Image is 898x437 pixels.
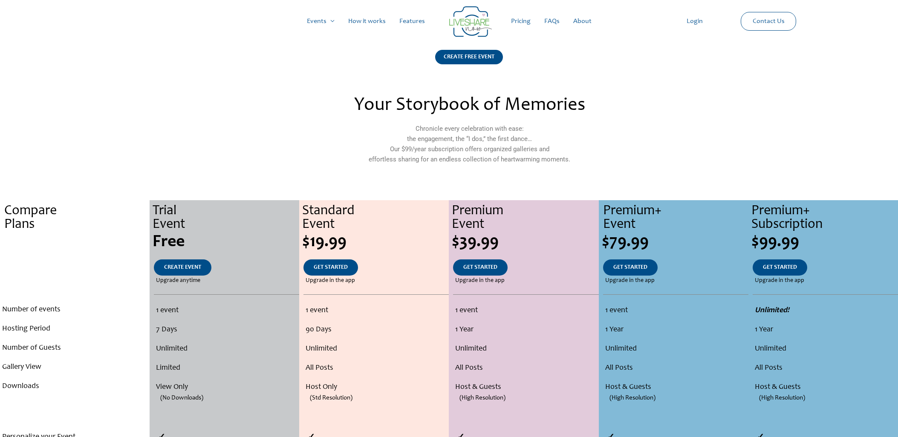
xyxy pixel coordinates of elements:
li: 1 Year [455,320,596,339]
li: Number of Guests [2,339,147,358]
li: Number of events [2,300,147,319]
span: Upgrade in the app [605,276,655,286]
div: Premium+ Subscription [751,204,898,232]
a: GET STARTED [753,259,807,276]
div: Trial Event [153,204,299,232]
a: . [64,259,86,276]
nav: Site Navigation [15,8,883,35]
li: 1 event [156,301,296,320]
li: Host & Guests [455,378,596,397]
span: Upgrade in the app [455,276,505,286]
a: Features [393,8,432,35]
li: Unlimited [755,339,896,359]
div: Free [153,234,299,251]
li: Host Only [306,378,447,397]
li: Host & Guests [605,378,746,397]
li: Gallery View [2,358,147,377]
span: GET STARTED [314,264,348,270]
span: (High Resolution) [459,388,505,408]
img: LiveShare logo - Capture & Share Event Memories [449,6,492,37]
div: $19.99 [302,234,449,251]
li: View Only [156,378,296,397]
li: 1 event [306,301,447,320]
li: 90 Days [306,320,447,339]
a: CREATE EVENT [154,259,211,276]
a: About [566,8,598,35]
span: GET STARTED [463,264,497,270]
li: 1 Year [605,320,746,339]
li: All Posts [455,359,596,378]
a: Contact Us [746,12,791,30]
li: Host & Guests [755,378,896,397]
a: Login [680,8,710,35]
a: Pricing [504,8,537,35]
a: CREATE FREE EVENT [435,50,503,75]
li: Unlimited [156,339,296,359]
li: 1 event [605,301,746,320]
li: 7 Days [156,320,296,339]
a: How it works [341,8,393,35]
li: 1 event [455,301,596,320]
span: (Std Resolution) [310,388,352,408]
a: GET STARTED [453,259,508,276]
span: Upgrade in the app [306,276,355,286]
a: GET STARTED [303,259,358,276]
span: GET STARTED [613,264,647,270]
li: Hosting Period [2,319,147,339]
li: Limited [156,359,296,378]
div: Compare Plans [4,204,150,232]
strong: Unlimited! [755,307,789,314]
li: Unlimited [605,339,746,359]
span: CREATE EVENT [164,264,201,270]
div: $99.99 [751,234,898,251]
li: All Posts [755,359,896,378]
span: (No Downloads) [160,388,203,408]
li: All Posts [605,359,746,378]
span: . [74,264,76,270]
div: $79.99 [602,234,748,251]
li: All Posts [306,359,447,378]
div: CREATE FREE EVENT [435,50,503,64]
div: $39.99 [452,234,598,251]
span: GET STARTED [763,264,797,270]
span: Upgrade in the app [755,276,804,286]
a: FAQs [537,8,566,35]
span: . [73,234,77,251]
li: Unlimited [455,339,596,359]
li: 1 Year [755,320,896,339]
span: . [74,278,76,284]
a: Events [300,8,341,35]
li: Unlimited [306,339,447,359]
li: Downloads [2,377,147,396]
p: Chronicle every celebration with ease: the engagement, the “I dos,” the first dance… Our $99/year... [285,124,654,164]
div: Premium Event [452,204,598,232]
span: (High Resolution) [609,388,655,408]
div: Premium+ Event [603,204,748,232]
div: Standard Event [302,204,449,232]
span: Upgrade anytime [156,276,200,286]
h2: Your Storybook of Memories [285,96,654,115]
a: GET STARTED [603,259,658,276]
span: (High Resolution) [759,388,805,408]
